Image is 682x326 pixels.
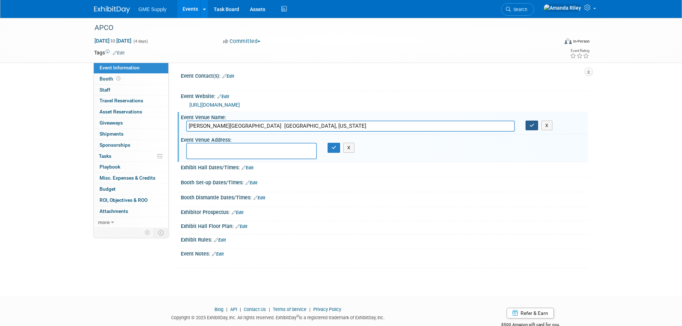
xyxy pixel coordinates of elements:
[94,206,168,217] a: Attachments
[110,38,116,44] span: to
[214,307,223,312] a: Blog
[100,65,140,70] span: Event Information
[94,96,168,106] a: Travel Reservations
[181,248,588,258] div: Event Notes:
[308,307,312,312] span: |
[139,6,167,12] span: GME Supply
[501,3,534,16] a: Search
[181,162,588,171] div: Exhibit Hall Dates/Times:
[217,94,229,99] a: Edit
[133,39,148,44] span: (4 days)
[221,38,263,45] button: Committed
[541,121,552,131] button: X
[115,76,122,81] span: Booth not reserved yet
[507,308,554,318] a: Refer & Earn
[100,109,142,115] span: Asset Reservations
[141,228,154,237] td: Personalize Event Tab Strip
[94,184,168,195] a: Budget
[238,307,243,312] span: |
[181,91,588,100] div: Event Website:
[100,164,120,170] span: Playbook
[244,307,266,312] a: Contact Us
[94,162,168,172] a: Playbook
[230,307,237,312] a: API
[154,228,168,237] td: Toggle Event Tabs
[246,180,257,185] a: Edit
[242,165,253,170] a: Edit
[181,234,588,244] div: Exhibit Rules:
[94,140,168,151] a: Sponsorships
[273,307,306,312] a: Terms of Service
[181,70,588,80] div: Event Contact(s):
[100,186,116,192] span: Budget
[296,314,299,318] sup: ®
[100,87,110,93] span: Staff
[94,107,168,117] a: Asset Reservations
[100,142,130,148] span: Sponsorships
[236,224,247,229] a: Edit
[573,39,590,44] div: In-Person
[94,85,168,96] a: Staff
[565,38,572,44] img: Format-Inperson.png
[181,112,588,121] div: Event Venue Name:
[94,118,168,128] a: Giveaways
[181,192,588,201] div: Booth Dismantle Dates/Times:
[94,49,125,56] td: Tags
[214,238,226,243] a: Edit
[222,74,234,79] a: Edit
[212,252,224,257] a: Edit
[100,175,155,181] span: Misc. Expenses & Credits
[181,207,588,216] div: Exhibitor Prospectus:
[98,219,110,225] span: more
[100,131,124,137] span: Shipments
[94,151,168,162] a: Tasks
[100,197,147,203] span: ROI, Objectives & ROO
[94,173,168,184] a: Misc. Expenses & Credits
[313,307,341,312] a: Privacy Policy
[224,307,229,312] span: |
[100,98,143,103] span: Travel Reservations
[99,153,111,159] span: Tasks
[94,129,168,140] a: Shipments
[100,120,123,126] span: Giveaways
[94,6,130,13] img: ExhibitDay
[267,307,272,312] span: |
[516,37,590,48] div: Event Format
[181,177,588,186] div: Booth Set-up Dates/Times:
[100,76,122,82] span: Booth
[94,38,132,44] span: [DATE] [DATE]
[543,4,581,12] img: Amanda Riley
[94,313,462,321] div: Copyright © 2025 ExhibitDay, Inc. All rights reserved. ExhibitDay is a registered trademark of Ex...
[181,135,588,143] div: Event Venue Address:
[181,221,588,230] div: Exhibit Hall Floor Plan:
[100,208,128,214] span: Attachments
[94,74,168,84] a: Booth
[92,21,548,34] div: APCO
[113,50,125,55] a: Edit
[511,7,527,12] span: Search
[189,102,240,108] a: [URL][DOMAIN_NAME]
[94,63,168,73] a: Event Information
[94,195,168,206] a: ROI, Objectives & ROO
[94,217,168,228] a: more
[232,210,243,215] a: Edit
[343,143,354,153] button: X
[570,49,589,53] div: Event Rating
[253,195,265,200] a: Edit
